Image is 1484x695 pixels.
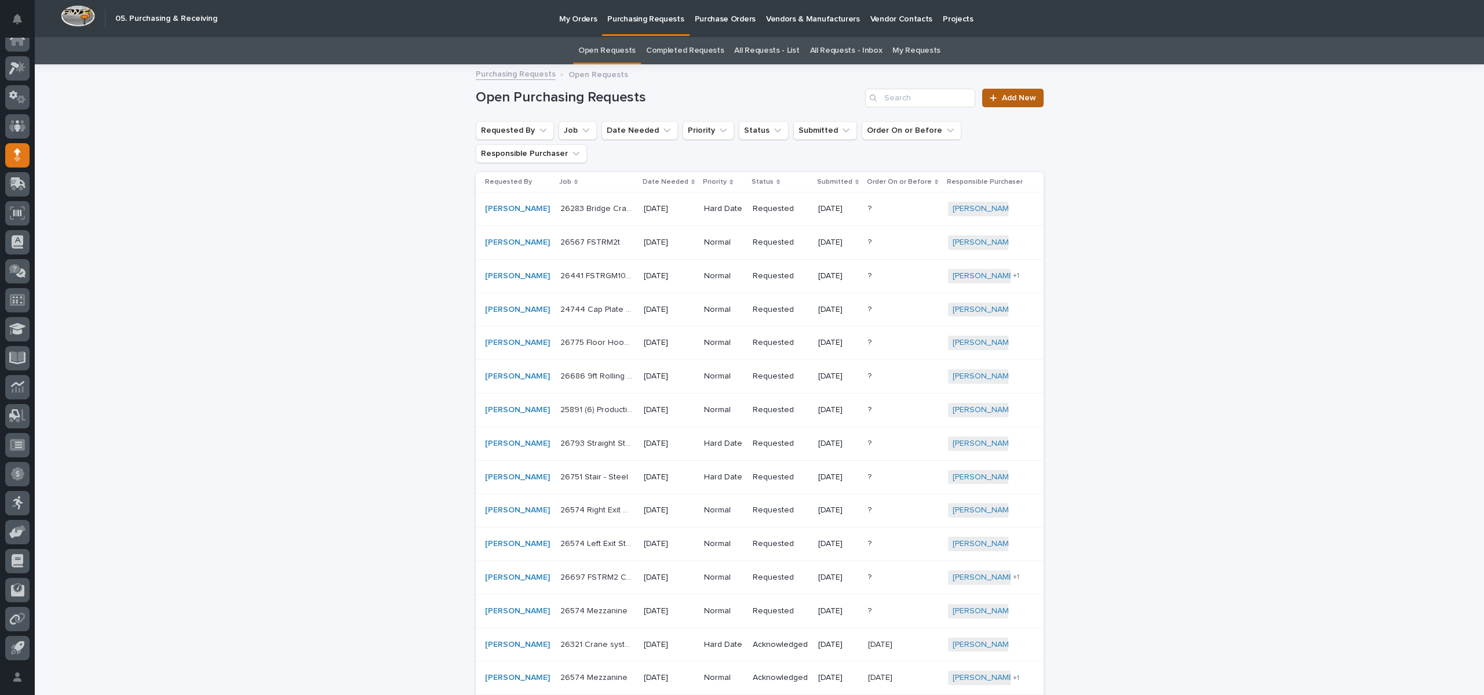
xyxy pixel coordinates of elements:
a: [PERSON_NAME] [485,305,550,315]
p: [DATE] [644,573,695,583]
p: ? [868,503,874,515]
p: [DATE] [644,405,695,415]
a: [PERSON_NAME] [953,472,1016,482]
a: [PERSON_NAME] [953,439,1016,449]
p: [DATE] [818,539,859,549]
a: [PERSON_NAME] [953,573,1016,583]
a: [PERSON_NAME] [485,405,550,415]
p: Hard Date [704,640,743,650]
a: [PERSON_NAME] [953,238,1016,248]
a: All Requests - List [734,37,799,64]
p: Requested [753,204,809,214]
p: Normal [704,673,743,683]
p: 26321 Crane system runways [560,638,635,650]
p: Normal [704,573,743,583]
a: Completed Requests [646,37,724,64]
p: 26697 FSTRM2 Crane System [560,570,635,583]
tr: [PERSON_NAME] 25891 (6) Production Stairs25891 (6) Production Stairs [DATE]NormalRequested[DATE]?... [476,393,1044,427]
a: [PERSON_NAME] [953,539,1016,549]
p: [DATE] [818,673,859,683]
p: 26574 Right Exit Stair [560,503,635,515]
a: [PERSON_NAME] [485,271,550,281]
p: Normal [704,372,743,381]
a: [PERSON_NAME] [953,372,1016,381]
button: Order On or Before [862,121,961,140]
a: [PERSON_NAME] [485,472,550,482]
p: 26283 Bridge Cranes [560,202,635,214]
tr: [PERSON_NAME] 26321 Crane system runways26321 Crane system runways [DATE]Hard DateAcknowledged[DA... [476,628,1044,661]
p: Normal [704,305,743,315]
p: 26441 FSTRGM10 Crane System [560,269,635,281]
p: [DATE] [644,439,695,449]
p: ? [868,202,874,214]
p: [DATE] [818,271,859,281]
p: [DATE] [644,238,695,248]
input: Search [865,89,975,107]
p: Submitted [817,176,852,188]
a: [PERSON_NAME] [485,338,550,348]
a: [PERSON_NAME] [485,606,550,616]
p: [DATE] [818,338,859,348]
button: Priority [683,121,734,140]
p: [DATE] [818,606,859,616]
a: [PERSON_NAME] [953,673,1016,683]
a: All Requests - Inbox [810,37,883,64]
a: Open Requests [578,37,636,64]
p: 26567 FSTRM2t [560,235,622,248]
a: [PERSON_NAME] [953,505,1016,515]
p: Requested [753,539,809,549]
p: [DATE] [818,573,859,583]
p: [DATE] [818,505,859,515]
button: Date Needed [601,121,678,140]
p: [DATE] [818,372,859,381]
span: + 1 [1013,675,1019,682]
p: ? [868,235,874,248]
a: Add New [982,89,1043,107]
span: Add New [1002,94,1036,102]
p: Requested [753,405,809,415]
span: + 1 [1013,272,1019,279]
p: [DATE] [644,472,695,482]
span: + 1 [1013,574,1019,581]
a: [PERSON_NAME] [485,573,550,583]
tr: [PERSON_NAME] 26697 FSTRM2 Crane System26697 FSTRM2 Crane System [DATE]NormalRequested[DATE]?? [P... [476,561,1044,594]
p: 26775 Floor Hooks & Chain - Steel [560,336,635,348]
tr: [PERSON_NAME] 26775 Floor Hooks & Chain - Steel26775 Floor Hooks & Chain - Steel [DATE]NormalRequ... [476,326,1044,360]
p: Normal [704,505,743,515]
p: ? [868,303,874,315]
p: Normal [704,539,743,549]
a: Purchasing Requests [476,67,556,80]
button: Job [559,121,597,140]
p: ? [868,604,874,616]
tr: [PERSON_NAME] 26751 Stair - Steel26751 Stair - Steel [DATE]Hard DateRequested[DATE]?? [PERSON_NAME] [476,460,1044,494]
p: Priority [703,176,727,188]
p: Normal [704,405,743,415]
p: Requested [753,439,809,449]
tr: [PERSON_NAME] 26574 Right Exit Stair26574 Right Exit Stair [DATE]NormalRequested[DATE]?? [PERSON_... [476,494,1044,527]
p: ? [868,336,874,348]
p: 24744 Cap Plate and Gate Cover - Steel [560,303,635,315]
tr: [PERSON_NAME] 26793 Straight Stair26793 Straight Stair [DATE]Hard DateRequested[DATE]?? [PERSON_N... [476,427,1044,460]
p: ? [868,470,874,482]
p: [DATE] [818,238,859,248]
p: Responsible Purchaser [947,176,1023,188]
p: [DATE] [818,204,859,214]
tr: [PERSON_NAME] 26567 FSTRM2t26567 FSTRM2t [DATE]NormalRequested[DATE]?? [PERSON_NAME] [476,225,1044,259]
p: Order On or Before [867,176,932,188]
p: [DATE] [644,305,695,315]
p: Hard Date [704,439,743,449]
a: [PERSON_NAME] [953,271,1016,281]
div: Notifications [14,14,30,32]
p: [DATE] [818,439,859,449]
p: [DATE] [644,640,695,650]
p: [DATE] [818,640,859,650]
button: Status [739,121,789,140]
tr: [PERSON_NAME] 26574 Mezzanine26574 Mezzanine [DATE]NormalAcknowledged[DATE][DATE][DATE] [PERSON_N... [476,661,1044,695]
tr: [PERSON_NAME] 26686 9ft Rolling Guardrail Front Cap Station - Steel26686 9ft Rolling Guardrail Fr... [476,360,1044,394]
tr: [PERSON_NAME] 24744 Cap Plate and Gate Cover - Steel24744 Cap Plate and Gate Cover - Steel [DATE]... [476,293,1044,326]
p: Requested [753,271,809,281]
h2: 05. Purchasing & Receiving [115,14,217,24]
button: Submitted [793,121,857,140]
p: Normal [704,606,743,616]
p: Requested [753,573,809,583]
